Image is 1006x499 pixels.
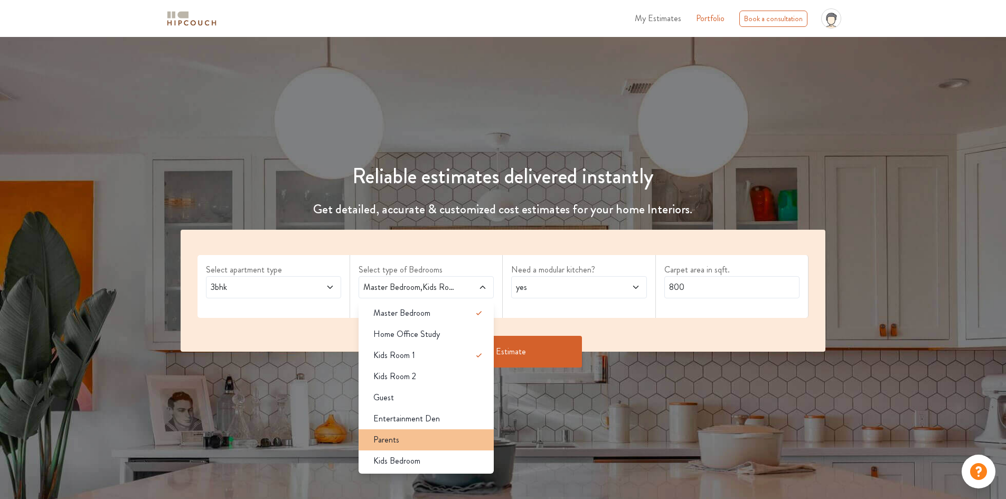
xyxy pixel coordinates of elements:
button: Get Estimate [424,336,582,368]
span: Entertainment Den [373,412,440,425]
span: Kids Bedroom [373,455,420,467]
input: Enter area sqft [664,276,800,298]
div: select 1 more room(s) [359,298,494,309]
span: Master Bedroom,Kids Room 1 [361,281,456,294]
span: My Estimates [635,12,681,24]
label: Need a modular kitchen? [511,263,646,276]
label: Carpet area in sqft. [664,263,800,276]
span: logo-horizontal.svg [165,7,218,31]
span: Kids Room 2 [373,370,416,383]
label: Select apartment type [206,263,341,276]
span: Parents [373,434,399,446]
span: Master Bedroom [373,307,430,319]
label: Select type of Bedrooms [359,263,494,276]
div: Book a consultation [739,11,807,27]
span: Home Office Study [373,328,440,341]
span: Kids Room 1 [373,349,415,362]
span: 3bhk [209,281,303,294]
span: yes [514,281,608,294]
h1: Reliable estimates delivered instantly [174,164,832,189]
h4: Get detailed, accurate & customized cost estimates for your home Interiors. [174,202,832,217]
a: Portfolio [696,12,725,25]
img: logo-horizontal.svg [165,10,218,28]
span: Guest [373,391,394,404]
